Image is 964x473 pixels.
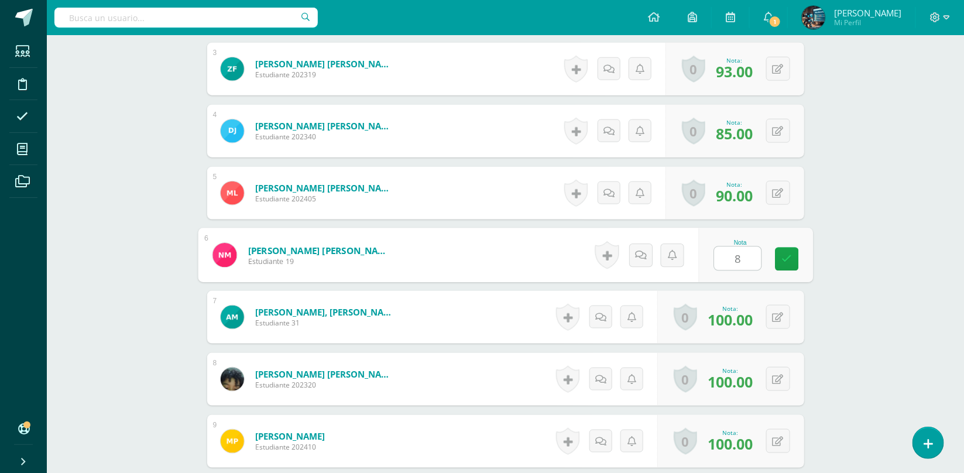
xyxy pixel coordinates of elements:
[255,70,396,80] span: Estudiante 202319
[255,368,396,380] a: [PERSON_NAME] [PERSON_NAME]
[255,120,396,132] a: [PERSON_NAME] [PERSON_NAME]
[769,15,781,28] span: 1
[674,428,697,455] a: 0
[682,180,705,207] a: 0
[708,304,753,313] div: Nota:
[54,8,318,28] input: Busca un usuario...
[255,182,396,194] a: [PERSON_NAME] [PERSON_NAME]
[221,119,244,143] img: c8931fddc31c907ff9d43142a42857c0.png
[221,430,244,453] img: 44b7386e2150bafe6f75c9566b169429.png
[708,434,753,454] span: 100.00
[255,58,396,70] a: [PERSON_NAME] [PERSON_NAME]
[255,318,396,328] span: Estudiante 31
[221,306,244,329] img: aeef6d686dc347d0a33d95bce00eb848.png
[716,56,753,64] div: Nota:
[221,181,244,205] img: d4014e5cac77ffdf9546598c16468263.png
[248,256,392,267] span: Estudiante 19
[255,430,325,442] a: [PERSON_NAME]
[802,6,825,29] img: 601e65b6500ca791a8dc564c886f3e75.png
[682,118,705,145] a: 0
[674,366,697,393] a: 0
[255,306,396,318] a: [PERSON_NAME], [PERSON_NAME]
[255,442,325,452] span: Estudiante 202410
[714,247,761,270] input: 0-100.0
[248,244,392,256] a: [PERSON_NAME] [PERSON_NAME]
[716,124,753,143] span: 85.00
[708,429,753,437] div: Nota:
[713,239,767,246] div: Nota
[716,61,753,81] span: 93.00
[212,243,236,267] img: 1bd0437c0a72f4ae0407a00adba99a45.png
[716,186,753,205] span: 90.00
[716,180,753,188] div: Nota:
[255,194,396,204] span: Estudiante 202405
[255,132,396,142] span: Estudiante 202340
[834,7,901,19] span: [PERSON_NAME]
[708,372,753,392] span: 100.00
[255,380,396,390] span: Estudiante 202320
[716,118,753,126] div: Nota:
[221,368,244,391] img: 159e62ecd635d18d77aa48cb708750a0.png
[834,18,901,28] span: Mi Perfil
[221,57,244,81] img: 4cfc9808745d3cedb0454b08547441d5.png
[708,366,753,375] div: Nota:
[682,56,705,83] a: 0
[708,310,753,330] span: 100.00
[674,304,697,331] a: 0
